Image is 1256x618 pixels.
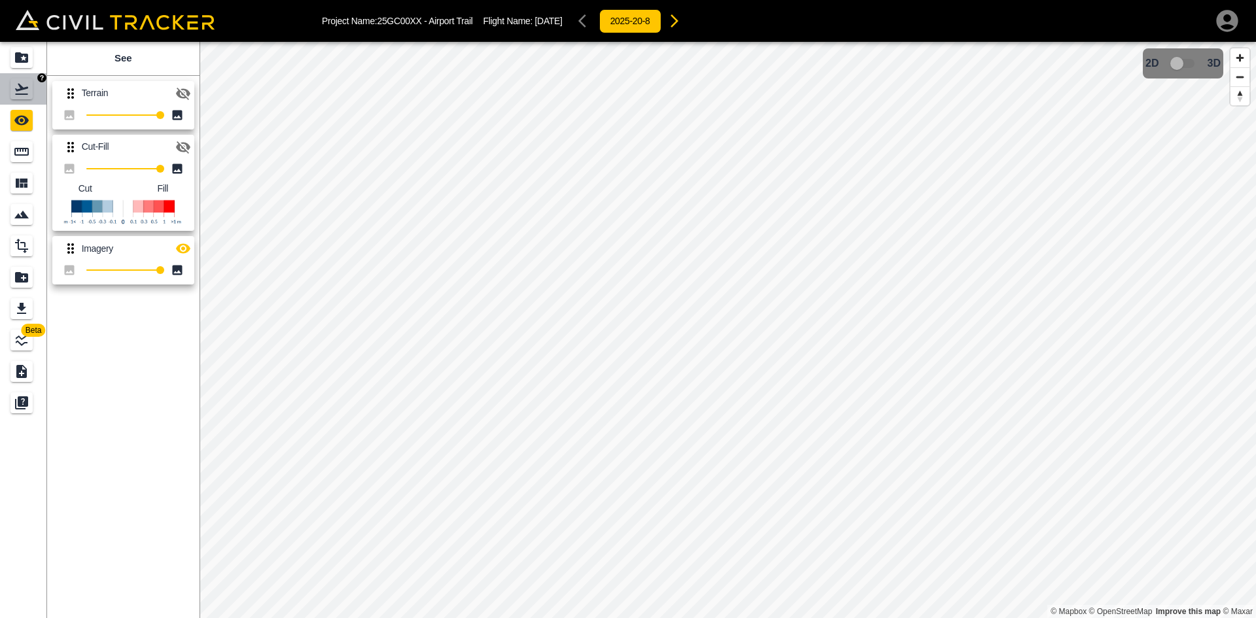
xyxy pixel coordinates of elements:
[483,16,563,26] p: Flight Name:
[1145,58,1159,69] span: 2D
[1156,607,1221,616] a: Map feedback
[200,42,1256,618] canvas: Map
[535,16,563,26] span: [DATE]
[322,16,473,26] p: Project Name: 25GC00XX - Airport Trail
[1230,67,1249,86] button: Zoom out
[1164,51,1202,76] span: 3D model not uploaded yet
[1223,607,1253,616] a: Maxar
[599,9,661,33] button: 2025-20-8
[1089,607,1153,616] a: OpenStreetMap
[1208,58,1221,69] span: 3D
[1051,607,1087,616] a: Mapbox
[1230,86,1249,105] button: Reset bearing to north
[16,10,215,30] img: Civil Tracker
[1230,48,1249,67] button: Zoom in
